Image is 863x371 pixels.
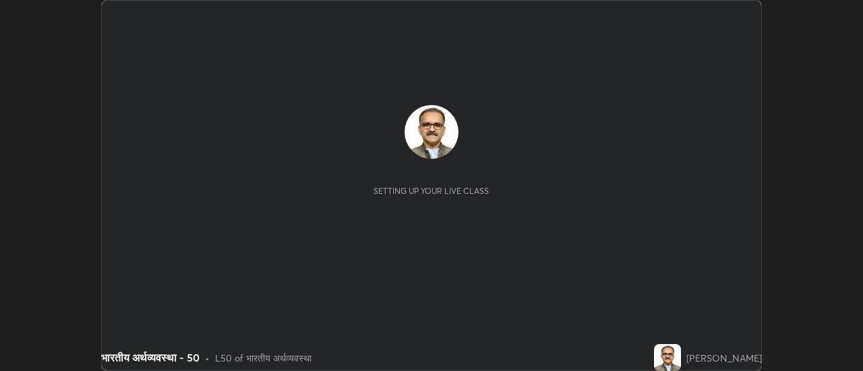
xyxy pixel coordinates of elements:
[405,105,458,159] img: 3056300093b4429f8abc2a26d5496710.jpg
[215,351,311,365] div: L50 of भारतीय अर्थव्यवस्था
[374,186,489,196] div: Setting up your live class
[654,344,681,371] img: 3056300093b4429f8abc2a26d5496710.jpg
[205,351,210,365] div: •
[686,351,762,365] div: [PERSON_NAME]
[101,349,200,366] div: भारतीय अर्थव्यवस्था - 50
